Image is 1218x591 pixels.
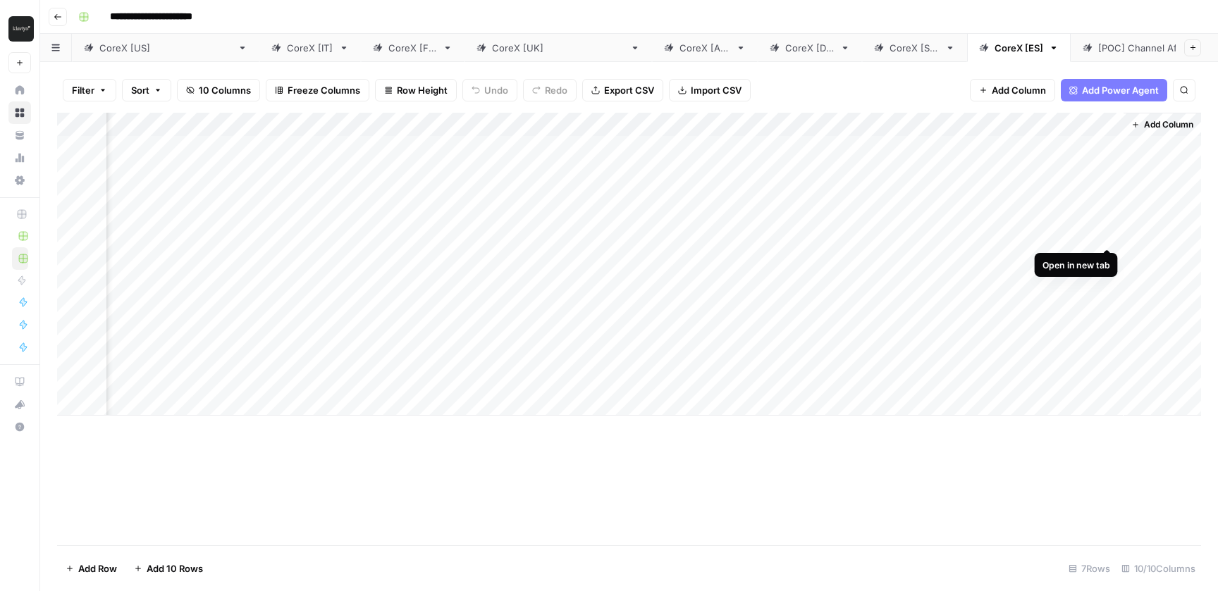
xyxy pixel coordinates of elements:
span: Filter [72,83,94,97]
img: Klaviyo Logo [8,16,34,42]
div: CoreX [ES] [995,41,1043,55]
a: CoreX [SG] [862,34,967,62]
button: Add Column [970,79,1055,101]
span: Add Row [78,561,117,576]
div: 10/10 Columns [1116,557,1201,580]
span: Import CSV [691,83,742,97]
a: CoreX [FR] [361,34,465,62]
button: Row Height [375,79,457,101]
button: Add Power Agent [1061,79,1167,101]
span: Add Column [1144,118,1193,131]
div: What's new? [9,394,30,415]
a: CoreX [[GEOGRAPHIC_DATA]] [72,34,259,62]
a: AirOps Academy [8,371,31,393]
span: Sort [131,83,149,97]
div: CoreX [IT] [287,41,333,55]
button: Add 10 Rows [125,557,211,580]
span: Row Height [397,83,448,97]
button: Add Row [57,557,125,580]
button: Freeze Columns [266,79,369,101]
span: 10 Columns [199,83,251,97]
span: Export CSV [604,83,654,97]
a: Settings [8,169,31,192]
a: Home [8,79,31,101]
div: CoreX [SG] [890,41,940,55]
div: CoreX [DE] [785,41,835,55]
button: What's new? [8,393,31,416]
a: CoreX [IT] [259,34,361,62]
a: CoreX [ES] [967,34,1071,62]
span: Add Power Agent [1082,83,1159,97]
div: CoreX [[GEOGRAPHIC_DATA]] [492,41,625,55]
button: Undo [462,79,517,101]
span: Freeze Columns [288,83,360,97]
button: Export CSV [582,79,663,101]
button: Redo [523,79,577,101]
button: Filter [63,79,116,101]
a: CoreX [[GEOGRAPHIC_DATA]] [465,34,652,62]
span: Add Column [992,83,1046,97]
div: 7 Rows [1063,557,1116,580]
a: Usage [8,147,31,169]
a: Browse [8,101,31,124]
div: Open in new tab [1042,259,1109,272]
div: CoreX [AU] [679,41,730,55]
button: Help + Support [8,416,31,438]
button: Sort [122,79,171,101]
div: CoreX [FR] [388,41,437,55]
span: Add 10 Rows [147,561,203,576]
span: Undo [484,83,508,97]
button: Add Column [1126,116,1199,134]
a: CoreX [AU] [652,34,758,62]
button: Import CSV [669,79,751,101]
div: CoreX [[GEOGRAPHIC_DATA]] [99,41,232,55]
button: 10 Columns [177,79,260,101]
span: Redo [545,83,567,97]
a: CoreX [DE] [758,34,862,62]
a: Your Data [8,124,31,147]
button: Workspace: Klaviyo [8,11,31,46]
